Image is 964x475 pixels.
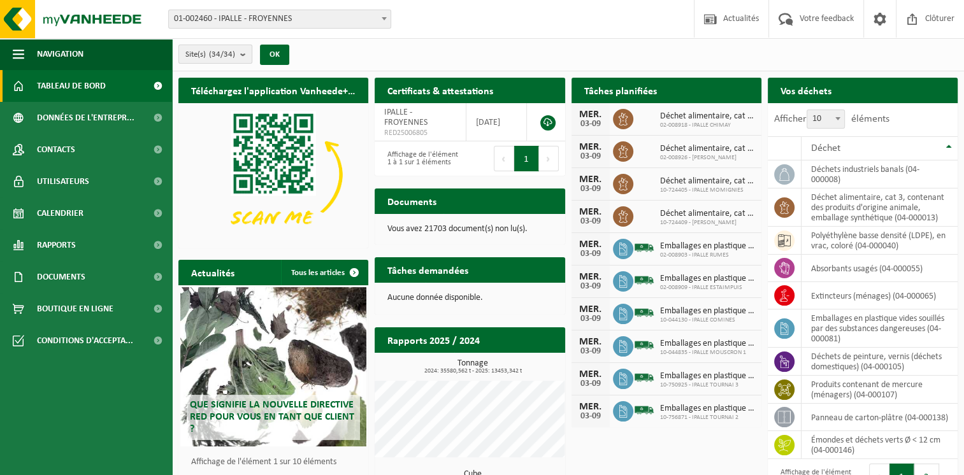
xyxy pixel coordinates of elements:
[802,188,958,227] td: déchet alimentaire, cat 3, contenant des produits d'origine animale, emballage synthétique (04-00...
[514,146,539,171] button: 1
[802,309,958,348] td: emballages en plastique vides souillés par des substances dangereuses (04-000081)
[660,154,755,162] span: 02-008926 - [PERSON_NAME]
[578,315,603,323] div: 03-09
[178,103,368,246] img: Download de VHEPlus App
[578,152,603,161] div: 03-09
[660,404,755,414] span: Emballages en plastique vides souillés par des substances dangereuses
[37,134,75,166] span: Contacts
[660,219,755,227] span: 10-724409 - [PERSON_NAME]
[384,108,428,127] span: IPALLE - FROYENNES
[578,217,603,226] div: 03-09
[660,414,755,422] span: 10-756871 - IPALLE TOURNAI 2
[660,252,755,259] span: 02-008903 - IPALLE RUMES
[578,239,603,250] div: MER.
[578,282,603,291] div: 03-09
[387,294,552,302] p: Aucune donnée disponible.
[802,255,958,282] td: absorbants usagés (04-000055)
[660,209,755,219] span: Déchet alimentaire, cat 3, contenant des produits d'origine animale, emballage s...
[578,142,603,152] div: MER.
[633,334,655,356] img: BL-SO-LV
[807,110,845,129] span: 10
[660,371,755,381] span: Emballages en plastique vides souillés par des substances dangereuses
[381,368,565,374] span: 2024: 35580,562 t - 2025: 13453,342 t
[768,78,844,103] h2: Vos déchets
[802,227,958,255] td: polyéthylène basse densité (LDPE), en vrac, coloré (04-000040)
[660,241,755,252] span: Emballages en plastique vides souillés par des substances dangereuses
[375,188,449,213] h2: Documents
[37,166,89,197] span: Utilisateurs
[660,187,755,194] span: 10-724405 - IPALLE MOMIGNIES
[660,306,755,316] span: Emballages en plastique vides souillés par des substances dangereuses
[633,399,655,421] img: BL-SO-LV
[578,412,603,421] div: 03-09
[178,78,368,103] h2: Téléchargez l'application Vanheede+ maintenant!
[660,144,755,154] span: Déchet alimentaire, cat 3, contenant des produits d'origine animale, emballage s...
[190,400,354,434] span: Que signifie la nouvelle directive RED pour vous en tant que client ?
[169,10,391,28] span: 01-002460 - IPALLE - FROYENNES
[802,376,958,404] td: produits contenant de mercure (ménagers) (04-000107)
[375,327,493,352] h2: Rapports 2025 / 2024
[578,207,603,217] div: MER.
[578,402,603,412] div: MER.
[633,237,655,259] img: BL-SO-LV
[633,302,655,323] img: BL-SO-LV
[774,114,889,124] label: Afficher éléments
[572,78,670,103] h2: Tâches planifiées
[37,293,113,325] span: Boutique en ligne
[375,257,481,282] h2: Tâches demandées
[660,122,755,129] span: 02-008918 - IPALLE CHIMAY
[209,50,235,59] count: (34/34)
[381,359,565,374] h3: Tonnage
[578,120,603,129] div: 03-09
[37,261,85,293] span: Documents
[578,337,603,347] div: MER.
[633,269,655,291] img: BL-SO-LV
[660,176,755,187] span: Déchet alimentaire, cat 3, contenant des produits d'origine animale, emballage s...
[37,102,134,134] span: Données de l'entrepr...
[578,110,603,120] div: MER.
[807,110,844,128] span: 10
[660,316,755,324] span: 10-044130 - IPALLE COMINES
[37,229,76,261] span: Rapports
[802,348,958,376] td: déchets de peinture, vernis (déchets domestiques) (04-000105)
[185,45,235,64] span: Site(s)
[37,70,106,102] span: Tableau de bord
[578,174,603,185] div: MER.
[260,45,289,65] button: OK
[660,381,755,389] span: 10-750925 - IPALLE TOURNAI 3
[539,146,559,171] button: Next
[168,10,391,29] span: 01-002460 - IPALLE - FROYENNES
[178,45,252,64] button: Site(s)(34/34)
[660,284,755,292] span: 02-008909 - IPALLE ESTAIMPUIS
[381,145,463,173] div: Affichage de l'élément 1 à 1 sur 1 éléments
[37,197,83,229] span: Calendrier
[191,458,362,467] p: Affichage de l'élément 1 sur 10 éléments
[375,78,506,103] h2: Certificats & attestations
[660,111,755,122] span: Déchet alimentaire, cat 3, contenant des produits d'origine animale, emballage s...
[578,347,603,356] div: 03-09
[802,160,958,188] td: déchets industriels banals (04-000008)
[660,349,755,357] span: 10-044835 - IPALLE MOUSCRON 1
[466,103,527,141] td: [DATE]
[384,128,456,138] span: RED25006805
[633,367,655,388] img: BL-SO-LV
[660,339,755,349] span: Emballages en plastique vides souillés par des substances dangereuses
[281,260,367,285] a: Tous les articles
[578,185,603,194] div: 03-09
[180,287,366,446] a: Que signifie la nouvelle directive RED pour vous en tant que client ?
[811,143,840,153] span: Déchet
[578,304,603,315] div: MER.
[387,225,552,234] p: Vous avez 21703 document(s) non lu(s).
[178,260,247,285] h2: Actualités
[37,38,83,70] span: Navigation
[578,272,603,282] div: MER.
[494,146,514,171] button: Previous
[37,325,133,357] span: Conditions d'accepta...
[660,274,755,284] span: Emballages en plastique vides souillés par des substances dangereuses
[578,379,603,388] div: 03-09
[802,282,958,309] td: extincteurs (ménages) (04-000065)
[578,250,603,259] div: 03-09
[454,352,564,378] a: Consulter les rapports
[578,369,603,379] div: MER.
[802,431,958,459] td: émondes et déchets verts Ø < 12 cm (04-000146)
